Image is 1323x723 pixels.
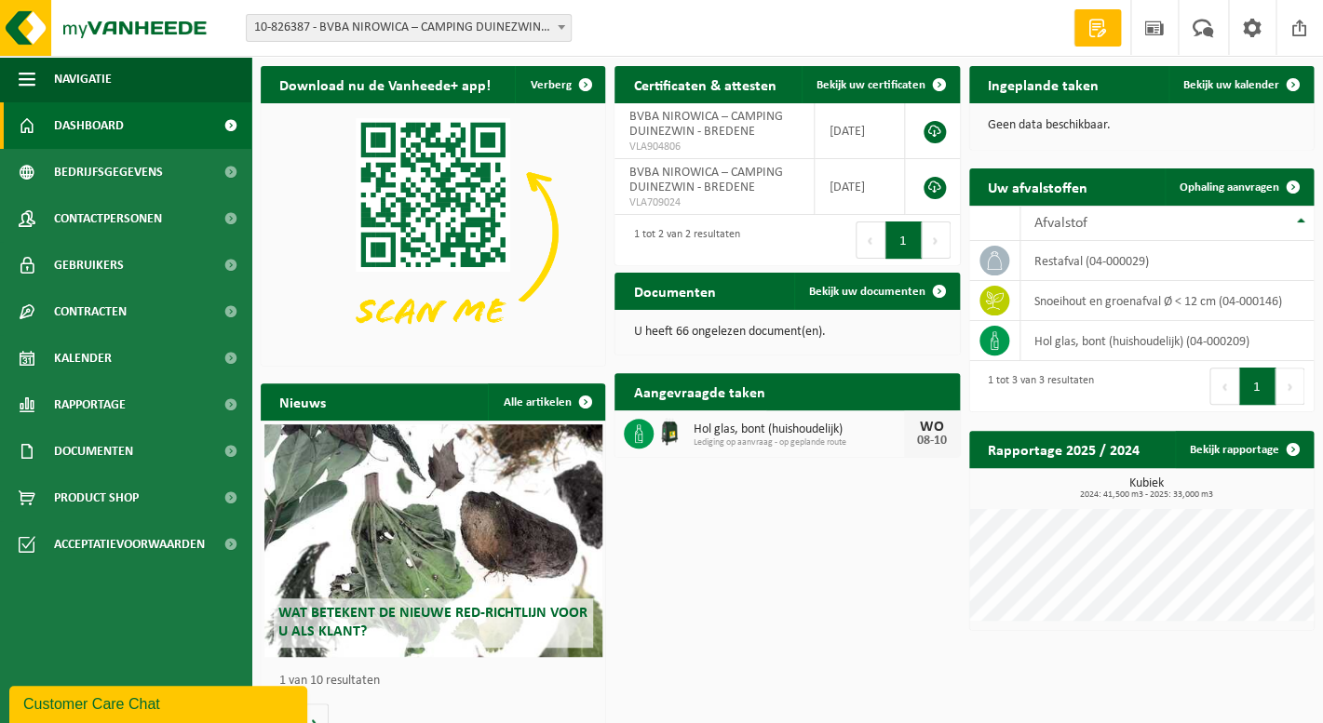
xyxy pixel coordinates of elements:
div: WO [913,420,951,435]
a: Ophaling aanvragen [1165,168,1312,206]
a: Bekijk uw kalender [1168,66,1312,103]
h2: Rapportage 2025 / 2024 [969,431,1158,467]
div: 1 tot 2 van 2 resultaten [624,220,739,261]
button: Next [922,221,951,259]
span: BVBA NIROWICA – CAMPING DUINEZWIN - BREDENE [628,166,782,194]
span: Verberg [530,79,571,91]
button: 1 [885,221,922,259]
span: Bekijk uw kalender [1183,79,1279,91]
span: Bekijk uw documenten [809,286,925,298]
span: Gebruikers [54,242,124,288]
span: Kalender [54,335,112,382]
td: snoeihout en groenafval Ø < 12 cm (04-000146) [1020,281,1314,321]
h3: Kubiek [979,477,1314,500]
td: [DATE] [815,159,904,215]
a: Alle artikelen [488,383,603,421]
button: Next [1276,368,1304,405]
span: 10-826387 - BVBA NIROWICA – CAMPING DUINEZWIN - BREDENE [247,15,571,41]
span: 2024: 41,500 m3 - 2025: 33,000 m3 [979,490,1314,500]
span: 10-826387 - BVBA NIROWICA – CAMPING DUINEZWIN - BREDENE [246,14,572,42]
span: Bekijk uw certificaten [817,79,925,91]
span: BVBA NIROWICA – CAMPING DUINEZWIN - BREDENE [628,110,782,139]
p: Geen data beschikbaar. [988,119,1295,132]
td: restafval (04-000029) [1020,241,1314,281]
span: Lediging op aanvraag - op geplande route [693,437,903,449]
iframe: chat widget [9,682,311,723]
a: Bekijk uw documenten [794,273,958,310]
td: hol glas, bont (huishoudelijk) (04-000209) [1020,321,1314,361]
span: Hol glas, bont (huishoudelijk) [693,422,903,437]
h2: Documenten [614,273,734,309]
a: Wat betekent de nieuwe RED-richtlijn voor u als klant? [264,424,602,657]
a: Bekijk uw certificaten [802,66,958,103]
span: Navigatie [54,56,112,102]
button: Previous [856,221,885,259]
span: Contactpersonen [54,195,162,242]
a: Bekijk rapportage [1175,431,1312,468]
span: Afvalstof [1034,216,1087,231]
span: Rapportage [54,382,126,428]
span: Acceptatievoorwaarden [54,521,205,568]
span: Bedrijfsgegevens [54,149,163,195]
h2: Ingeplande taken [969,66,1117,102]
td: [DATE] [815,103,904,159]
h2: Aangevraagde taken [614,373,783,409]
p: U heeft 66 ongelezen document(en). [633,326,940,339]
span: VLA709024 [628,195,800,210]
h2: Certificaten & attesten [614,66,794,102]
h2: Download nu de Vanheede+ app! [261,66,509,102]
span: Ophaling aanvragen [1180,181,1279,194]
div: 08-10 [913,435,951,448]
span: Dashboard [54,102,124,149]
h2: Uw afvalstoffen [969,168,1106,205]
button: Verberg [515,66,603,103]
span: Documenten [54,428,133,475]
span: VLA904806 [628,140,800,154]
span: Contracten [54,288,127,335]
h2: Nieuws [261,383,344,420]
span: Product Shop [54,475,139,521]
p: 1 van 10 resultaten [279,675,596,688]
span: Wat betekent de nieuwe RED-richtlijn voor u als klant? [278,606,587,638]
button: 1 [1239,368,1276,405]
div: 1 tot 3 van 3 resultaten [979,366,1094,407]
button: Previous [1209,368,1239,405]
img: CR-HR-1C-1000-PES-01 [654,416,685,448]
img: Download de VHEPlus App [261,103,605,362]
